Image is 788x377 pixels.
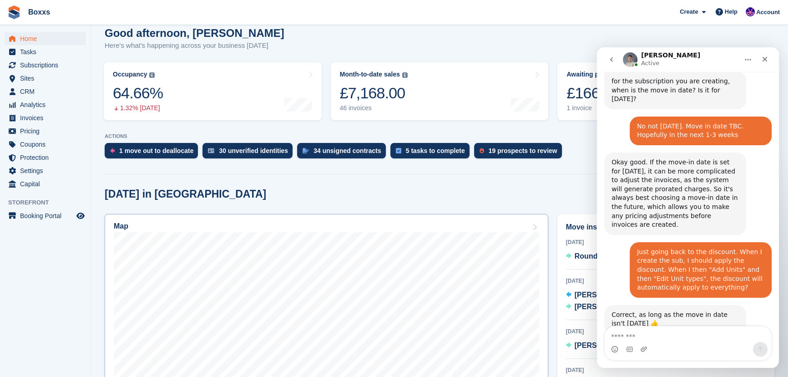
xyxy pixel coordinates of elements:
[575,341,699,349] span: [PERSON_NAME] [PERSON_NAME]
[5,72,86,85] a: menu
[20,138,75,151] span: Coupons
[8,198,91,207] span: Storefront
[5,98,86,111] a: menu
[340,71,400,78] div: Month-to-date sales
[20,59,75,71] span: Subscriptions
[566,222,766,233] h2: Move ins / outs
[5,59,86,71] a: menu
[474,143,566,163] a: 19 prospects to review
[20,209,75,222] span: Booking Portal
[597,47,779,368] iframe: Intercom live chat
[113,84,163,102] div: 64.66%
[7,5,21,19] img: stora-icon-8386f47178a22dfd0bd8f6a31ec36ba5ce8667c1dd55bd0f319d3a0aa187defe.svg
[113,104,163,112] div: 1.32% [DATE]
[566,104,629,112] div: 1 invoice
[756,8,780,17] span: Account
[149,72,155,78] img: icon-info-grey-7440780725fd019a000dd9b08b2336e03edf1995a4989e88bcd33f0948082b44.svg
[746,7,755,16] img: Jamie Malcolm
[489,147,557,154] div: 19 prospects to review
[566,251,695,263] a: Roundel Manufacturing LTD Boxx41
[5,85,86,98] a: menu
[331,62,549,120] a: Month-to-date sales £7,168.00 46 invoices
[20,98,75,111] span: Analytics
[110,148,115,153] img: move_outs_to_deallocate_icon-f764333ba52eb49d3ac5e1228854f67142a1ed5810a6f6cc68b1a99e826820c5.svg
[20,46,75,58] span: Tasks
[566,84,629,102] div: £166.00
[313,147,381,154] div: 34 unsigned contracts
[119,147,193,154] div: 1 move out to deallocate
[340,104,408,112] div: 46 invoices
[5,164,86,177] a: menu
[105,133,774,139] p: ACTIONS
[113,71,147,78] div: Occupancy
[5,138,86,151] a: menu
[5,209,86,222] a: menu
[5,178,86,190] a: menu
[557,62,775,120] a: Awaiting payment £166.00 1 invoice
[219,147,288,154] div: 30 unverified identities
[566,238,766,246] div: [DATE]
[566,327,766,336] div: [DATE]
[566,301,658,313] a: [PERSON_NAME] Yard01
[105,143,202,163] a: 1 move out to deallocate
[566,290,659,301] a: [PERSON_NAME] Boxx35
[104,62,322,120] a: Occupancy 64.66% 1.32% [DATE]
[20,32,75,45] span: Home
[20,72,75,85] span: Sites
[297,143,390,163] a: 34 unsigned contracts
[20,178,75,190] span: Capital
[20,125,75,138] span: Pricing
[5,32,86,45] a: menu
[208,148,214,153] img: verify_identity-adf6edd0f0f0b5bbfe63781bf79b02c33cf7c696d77639b501bdc392416b5a36.svg
[340,84,408,102] div: £7,168.00
[114,222,128,230] h2: Map
[566,366,766,374] div: [DATE]
[5,46,86,58] a: menu
[25,5,54,20] a: Boxxs
[575,291,636,299] span: [PERSON_NAME]
[396,148,401,153] img: task-75834270c22a3079a89374b754ae025e5fb1db73e45f91037f5363f120a921f8.svg
[406,147,465,154] div: 5 tasks to complete
[202,143,297,163] a: 30 unverified identities
[480,148,484,153] img: prospect-51fa495bee0391a8d652442698ab0144808aea92771e9ea1ae160a38d050c398.svg
[20,164,75,177] span: Settings
[5,125,86,138] a: menu
[105,188,266,200] h2: [DATE] in [GEOGRAPHIC_DATA]
[5,112,86,124] a: menu
[20,151,75,164] span: Protection
[5,151,86,164] a: menu
[402,72,408,78] img: icon-info-grey-7440780725fd019a000dd9b08b2336e03edf1995a4989e88bcd33f0948082b44.svg
[566,340,722,352] a: [PERSON_NAME] [PERSON_NAME] Boxx39
[575,303,636,311] span: [PERSON_NAME]
[105,27,284,39] h1: Good afternoon, [PERSON_NAME]
[75,210,86,221] a: Preview store
[20,85,75,98] span: CRM
[725,7,737,16] span: Help
[680,7,698,16] span: Create
[575,252,672,260] span: Roundel Manufacturing LTD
